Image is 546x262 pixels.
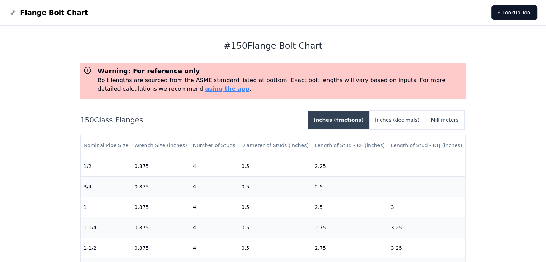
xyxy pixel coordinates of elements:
[312,238,388,258] td: 2.75
[238,238,312,258] td: 0.5
[81,156,132,176] td: 1/2
[238,217,312,238] td: 0.5
[190,156,238,176] td: 4
[131,197,190,217] td: 0.875
[238,197,312,217] td: 0.5
[312,176,388,197] td: 2.5
[190,238,238,258] td: 4
[9,8,88,18] a: Flange Bolt Chart LogoFlange Bolt Chart
[80,115,302,125] h2: 150 Class Flanges
[308,111,369,129] button: Inches (fractions)
[81,197,132,217] td: 1
[388,238,466,258] td: 3.25
[81,217,132,238] td: 1-1/4
[81,176,132,197] td: 3/4
[425,111,464,129] button: Millimeters
[238,135,312,156] th: Diameter of Studs (inches)
[80,40,466,52] h1: # 150 Flange Bolt Chart
[98,66,463,76] h3: Warning: For reference only
[190,197,238,217] td: 4
[312,217,388,238] td: 2.75
[81,238,132,258] td: 1-1/2
[190,217,238,238] td: 4
[131,135,190,156] th: Wrench Size (inches)
[388,197,466,217] td: 3
[238,176,312,197] td: 0.5
[131,176,190,197] td: 0.875
[388,135,466,156] th: Length of Stud - RTJ (inches)
[81,135,132,156] th: Nominal Pipe Size
[238,156,312,176] td: 0.5
[205,85,249,92] a: using the app
[9,8,17,17] img: Flange Bolt Chart Logo
[131,217,190,238] td: 0.875
[98,76,463,93] p: Bolt lengths are sourced from the ASME standard listed at bottom. Exact bolt lengths will vary ba...
[190,176,238,197] td: 4
[312,197,388,217] td: 2.5
[20,8,88,18] span: Flange Bolt Chart
[312,156,388,176] td: 2.25
[131,156,190,176] td: 0.875
[491,5,537,20] a: ⚡ Lookup Tool
[388,217,466,238] td: 3.25
[131,238,190,258] td: 0.875
[312,135,388,156] th: Length of Stud - RF (inches)
[190,135,238,156] th: Number of Studs
[369,111,425,129] button: Inches (decimals)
